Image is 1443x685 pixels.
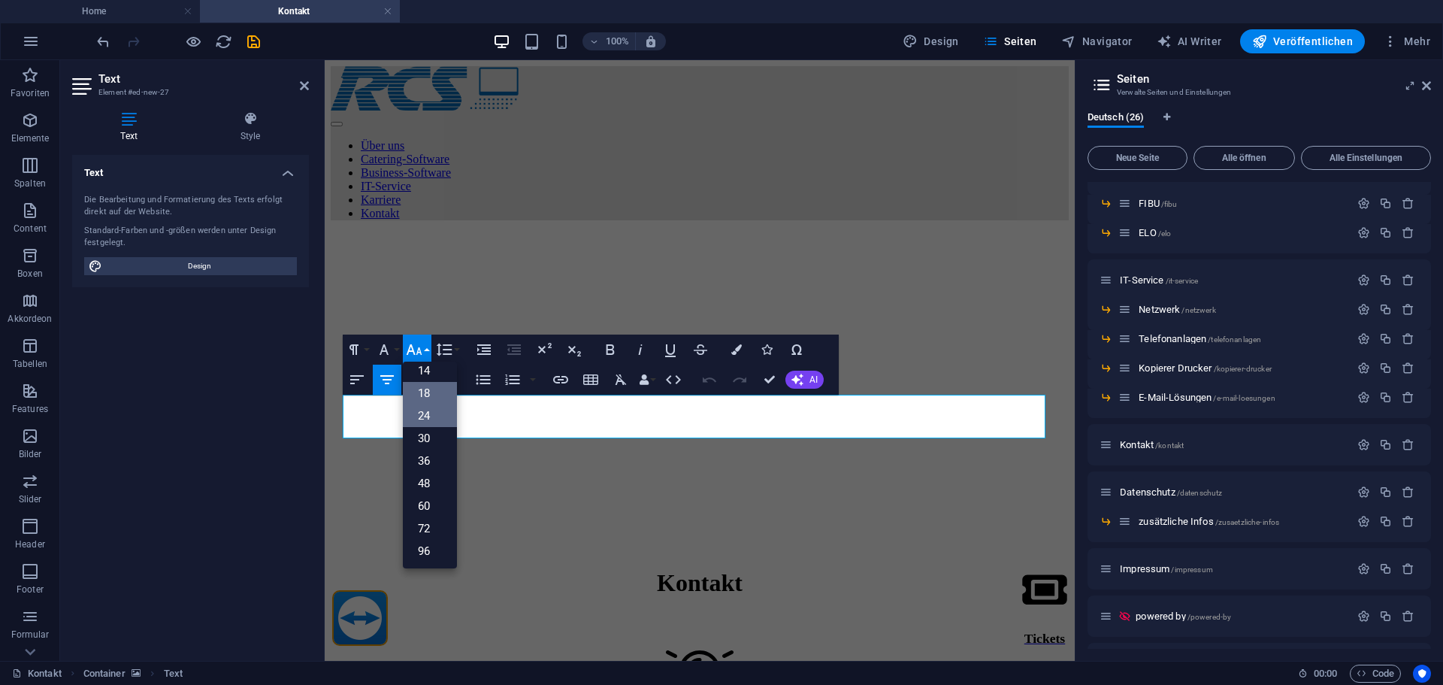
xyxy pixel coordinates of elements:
button: Ordered List [498,365,527,395]
div: Einstellungen [1357,362,1370,374]
button: Alle öffnen [1193,146,1295,170]
button: Font Family [373,335,401,365]
a: 14 [403,359,457,382]
a: 60 [403,495,457,517]
div: Design (Strg+Alt+Y) [897,29,965,53]
a: 18 [403,382,457,405]
div: Einstellungen [1357,303,1370,316]
div: Einstellungen [1357,274,1370,286]
button: Font Size [403,335,431,365]
span: Alle Einstellungen [1308,153,1424,162]
div: Einstellungen [1357,486,1370,499]
h3: Verwalte Seiten und Einstellungen [1117,86,1401,99]
button: Klicke hier, um den Vorschau-Modus zu verlassen [184,32,202,50]
button: Alle Einstellungen [1301,146,1431,170]
div: Entfernen [1402,197,1414,210]
span: /kopierer-drucker [1214,365,1272,373]
button: Superscript [530,335,558,365]
div: Entfernen [1402,303,1414,316]
span: Deutsch (26) [1088,108,1144,129]
h4: Kontakt [200,3,400,20]
div: Font Size [403,362,457,568]
i: Rückgängig: Element hinzufügen (Strg+Z) [95,33,112,50]
a: 36 [403,450,457,472]
h4: Text [72,111,192,143]
nav: breadcrumb [83,665,183,683]
button: Insert Link [546,365,575,395]
a: Klick, um Auswahl aufzuheben. Doppelklick öffnet Seitenverwaltung [12,665,62,683]
div: Duplizieren [1379,391,1392,404]
h6: 100% [605,32,629,50]
button: Design [897,29,965,53]
div: Einstellungen [1357,562,1370,575]
span: /datenschutz [1177,489,1223,497]
button: HTML [659,365,688,395]
div: Entfernen [1402,332,1414,345]
button: Align Left [343,365,371,395]
a: 30 [403,427,457,450]
a: 96 [403,540,457,562]
div: Telefonanlagen/telefonanlagen [1134,334,1350,344]
div: Duplizieren [1379,362,1392,374]
p: Elemente [11,132,50,144]
button: Increase Indent [470,335,498,365]
button: Seiten [977,29,1043,53]
h2: Text [98,72,309,86]
span: Klick, um Seite zu öffnen [1139,227,1171,238]
button: Subscript [560,335,588,365]
button: Code [1350,665,1401,683]
div: Duplizieren [1379,197,1392,210]
button: Navigator [1055,29,1139,53]
i: Element verfügt über einen Hintergrund [132,669,141,677]
span: /elo [1158,229,1172,238]
button: 100% [582,32,636,50]
p: Tabellen [13,358,47,370]
span: Seiten [983,34,1037,49]
div: Einstellungen [1357,610,1370,623]
p: Spalten [14,177,46,189]
p: Features [12,403,48,415]
button: Paragraph Format [343,335,371,365]
span: Design [107,257,292,275]
h3: Element #ed-new-27 [98,86,279,99]
span: Klick, um Seite zu öffnen [1120,486,1222,498]
button: Redo (Ctrl+Shift+Z) [725,365,754,395]
button: reload [214,32,232,50]
p: Formular [11,629,50,641]
div: FIBU/fibu [1134,199,1350,208]
div: Entfernen [1402,486,1414,499]
span: Navigator [1061,34,1133,49]
div: Datenschutz/datenschutz [1115,487,1350,497]
button: Ordered List [527,365,539,395]
div: Entfernen [1402,226,1414,239]
a: 72 [403,517,457,540]
div: Entfernen [1402,438,1414,451]
span: Klick, um Seite zu öffnen [1120,439,1184,450]
div: Einstellungen [1357,438,1370,451]
div: Entfernen [1402,362,1414,374]
span: Klick, um Seite zu öffnen [1136,611,1231,622]
p: Footer [17,583,44,596]
p: Akkordeon [8,313,52,325]
span: Klick, um Seite zu öffnen [1139,333,1261,344]
span: Klick, um Seite zu öffnen [1139,362,1272,374]
i: Bei Größenänderung Zoomstufe automatisch an das gewählte Gerät anpassen. [644,35,658,48]
button: Data Bindings [637,365,658,395]
button: AI [785,371,824,389]
button: Clear Formatting [607,365,635,395]
span: /netzwerk [1181,306,1215,314]
div: Entfernen [1402,610,1414,623]
h6: Session-Zeit [1298,665,1338,683]
div: Impressum/impressum [1115,564,1350,574]
div: powered by/powered-by [1131,611,1350,621]
div: Duplizieren [1379,515,1392,528]
span: Klick, um Seite zu öffnen [1139,516,1279,527]
div: Duplizieren [1379,332,1392,345]
span: /it-service [1166,277,1199,285]
div: Kontakt/kontakt [1115,440,1350,450]
div: Duplizieren [1379,610,1392,623]
div: Kopierer Drucker/kopierer-drucker [1134,363,1350,373]
p: Content [14,223,47,235]
h4: Text [72,155,309,182]
span: AI Writer [1157,34,1222,49]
